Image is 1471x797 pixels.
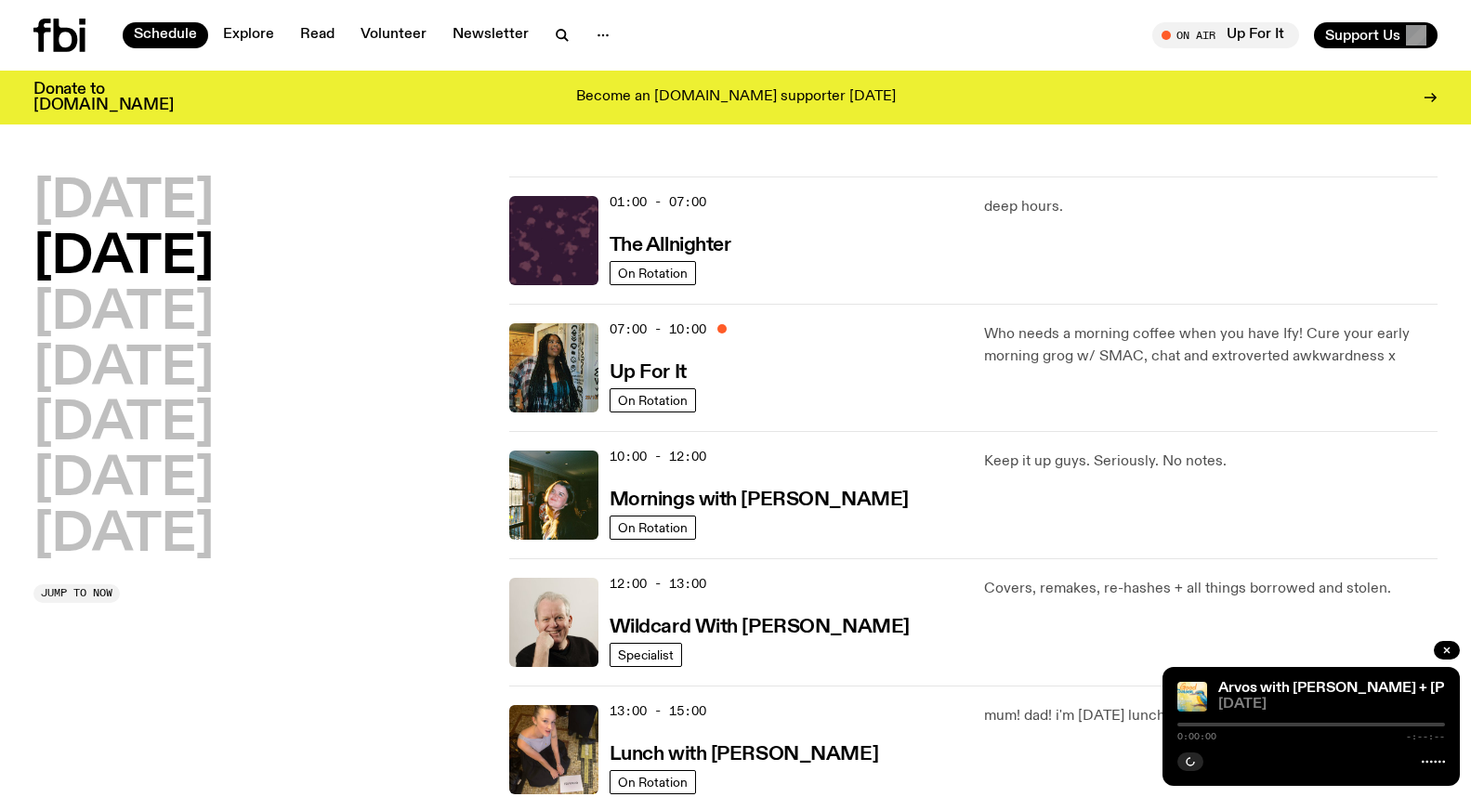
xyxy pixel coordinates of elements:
img: SLC lunch cover [509,705,598,794]
img: Stuart is smiling charmingly, wearing a black t-shirt against a stark white background. [509,578,598,667]
a: The Allnighter [610,232,731,255]
a: Lunch with [PERSON_NAME] [610,741,878,764]
button: [DATE] [33,176,214,229]
span: On Rotation [618,393,688,407]
a: On Rotation [610,516,696,540]
a: Specialist [610,643,682,667]
a: Newsletter [441,22,540,48]
img: Ify - a Brown Skin girl with black braided twists, looking up to the side with her tongue stickin... [509,323,598,412]
span: -:--:-- [1406,732,1445,741]
h3: Lunch with [PERSON_NAME] [610,745,878,764]
span: Specialist [618,647,674,661]
a: On Rotation [610,770,696,794]
span: 01:00 - 07:00 [610,193,706,211]
a: Volunteer [349,22,438,48]
span: Jump to now [41,588,112,598]
a: On Rotation [610,261,696,285]
button: On AirUp For It [1152,22,1299,48]
span: 0:00:00 [1177,732,1216,741]
h3: Wildcard With [PERSON_NAME] [610,618,910,637]
span: On Rotation [618,266,688,280]
p: Who needs a morning coffee when you have Ify! Cure your early morning grog w/ SMAC, chat and extr... [984,323,1438,368]
p: Become an [DOMAIN_NAME] supporter [DATE] [576,89,896,106]
h3: Donate to [DOMAIN_NAME] [33,82,174,113]
button: Jump to now [33,584,120,603]
a: Wildcard With [PERSON_NAME] [610,614,910,637]
span: 07:00 - 10:00 [610,320,706,338]
span: 13:00 - 15:00 [610,702,706,720]
p: Covers, remakes, re-hashes + all things borrowed and stolen. [984,578,1438,600]
span: 10:00 - 12:00 [610,448,706,465]
button: [DATE] [33,454,214,506]
span: 12:00 - 13:00 [610,575,706,593]
h3: Up For It [610,363,687,383]
button: [DATE] [33,288,214,340]
p: deep hours. [984,196,1438,218]
span: Support Us [1325,27,1400,44]
a: Read [289,22,346,48]
button: [DATE] [33,510,214,562]
span: On Rotation [618,520,688,534]
button: Support Us [1314,22,1438,48]
img: Freya smiles coyly as she poses for the image. [509,451,598,540]
p: mum! dad! i'm [DATE] lunch! [984,705,1438,727]
button: [DATE] [33,398,214,451]
a: On Rotation [610,388,696,412]
a: Mornings with [PERSON_NAME] [610,487,909,510]
span: On Rotation [618,775,688,789]
h3: The Allnighter [610,236,731,255]
button: [DATE] [33,344,214,396]
p: Keep it up guys. Seriously. No notes. [984,451,1438,473]
h3: Mornings with [PERSON_NAME] [610,490,909,510]
a: Up For It [610,359,687,383]
span: [DATE] [1218,698,1445,712]
a: Explore [212,22,285,48]
a: Schedule [123,22,208,48]
button: [DATE] [33,232,214,284]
